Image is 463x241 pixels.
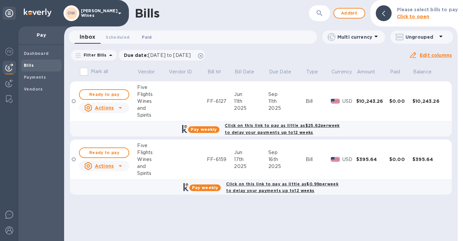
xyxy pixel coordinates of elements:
b: Click on this link to pay as little as $0.99 per week to delay your payments up to 12 weeks [226,181,338,193]
span: Ready to pay [85,91,123,99]
button: Addbill [333,8,365,19]
p: Amount [357,68,375,75]
span: Amount [357,68,384,75]
div: 16th [268,156,306,163]
div: 2025 [234,105,268,112]
p: Filter Bills [81,52,107,58]
span: Balance [413,68,440,75]
img: USD [331,99,340,103]
b: OW [67,11,75,16]
div: $0.00 [389,156,412,163]
span: Ready to pay [85,149,123,157]
p: Due Date [269,68,291,75]
img: Logo [24,9,52,17]
div: Unpin categories [3,7,16,20]
b: Pay weekly [191,127,217,132]
p: Bill Date [235,68,254,75]
div: Five [137,84,168,91]
button: Ready to pay [79,89,129,100]
b: Click on this link to pay as little as $25.62 per week to delay your payments up to 12 weeks [225,123,339,135]
span: Vendor [138,68,163,75]
u: Actions [95,105,114,110]
p: Vendor [138,68,155,75]
p: Currency [331,68,352,75]
div: and [137,105,168,112]
span: Bill Date [235,68,263,75]
div: Sep [268,149,306,156]
p: Type [306,68,318,75]
b: Click to open [397,14,430,19]
div: Wines [137,98,168,105]
div: 17th [234,156,268,163]
b: Payments [24,75,46,80]
div: 11th [268,98,306,105]
u: Edit columns [420,53,452,58]
span: Inbox [80,32,95,42]
span: Scheduled [106,34,130,41]
p: Vendor ID [169,68,192,75]
b: Pay weekly [192,185,218,190]
b: Bills [24,63,34,68]
b: Please select bills to pay [397,7,458,12]
p: Multi currency [337,34,372,40]
b: Dashboard [24,51,49,56]
div: 2025 [268,163,306,170]
div: Flights [137,91,168,98]
div: 2025 [268,105,306,112]
span: Add bill [339,9,359,17]
b: Vendors [24,87,43,92]
div: $395.64 [412,156,445,163]
div: 2025 [234,163,268,170]
p: Mark all [91,68,108,75]
h1: Bills [135,6,159,20]
span: Type [306,68,327,75]
div: 11th [234,98,268,105]
div: $10,243.26 [412,98,445,104]
p: Balance [413,68,432,75]
div: Flights [137,149,168,156]
p: USD [342,98,356,105]
p: Paid [390,68,400,75]
span: Due Date [269,68,300,75]
u: Actions [95,163,114,169]
p: USD [342,156,356,163]
span: Paid [142,34,152,41]
div: and [137,163,168,170]
div: Bill [306,156,331,163]
div: $0.00 [389,98,412,104]
p: Pay [24,32,59,38]
div: Due date:[DATE] to [DATE] [119,50,205,60]
p: Ungrouped [405,34,437,40]
p: Due date : [124,52,194,59]
span: Vendor ID [169,68,201,75]
div: Jun [234,91,268,98]
span: Bill № [208,68,230,75]
span: [DATE] to [DATE] [148,53,191,58]
img: USD [331,157,340,162]
div: Bill [306,98,331,105]
div: FF-6127 [207,98,234,105]
div: Jun [234,149,268,156]
div: Wines [137,156,168,163]
div: FF-6159 [207,156,234,163]
button: Ready to pay [79,147,129,158]
div: $395.64 [356,156,389,163]
p: Bill № [208,68,221,75]
div: Five [137,142,168,149]
div: Sep [268,91,306,98]
div: $10,243.26 [356,98,389,104]
img: Foreign exchange [5,48,13,56]
div: Spirits [137,112,168,119]
div: Spirits [137,170,168,177]
span: Paid [390,68,409,75]
p: [PERSON_NAME] Wines [81,9,114,18]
